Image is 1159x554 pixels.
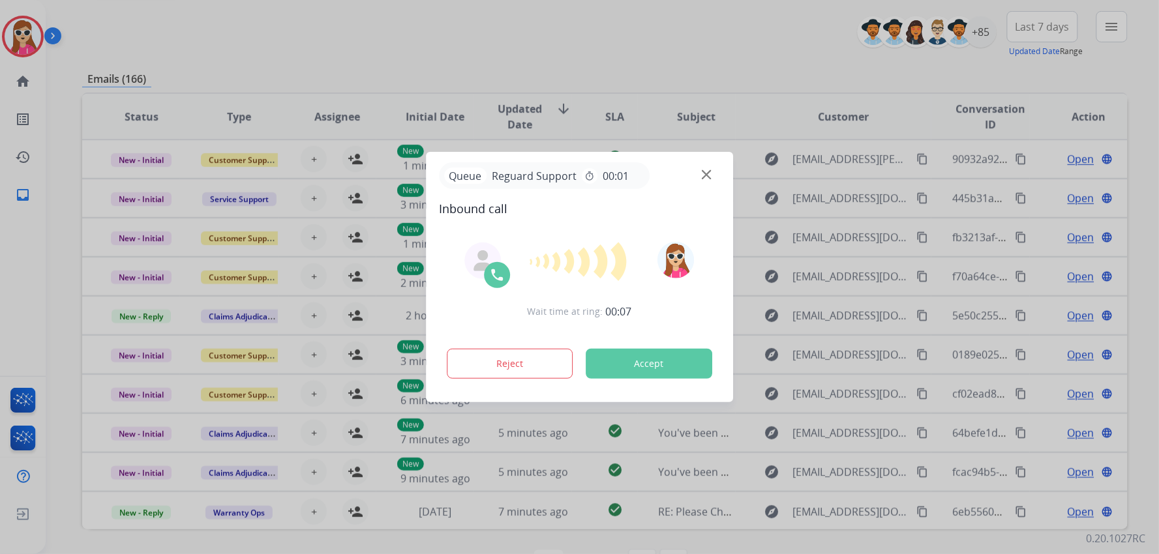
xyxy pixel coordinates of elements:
[528,305,603,318] span: Wait time at ring:
[1087,531,1146,546] p: 0.20.1027RC
[606,304,632,319] span: 00:07
[702,170,712,180] img: close-button
[487,168,582,184] span: Reguard Support
[658,242,695,278] img: avatar
[489,267,505,283] img: call-icon
[447,349,573,379] button: Reject
[472,250,493,271] img: agent-avatar
[584,171,595,181] mat-icon: timer
[444,168,487,184] p: Queue
[603,168,629,184] span: 00:01
[439,199,720,218] span: Inbound call
[586,349,712,379] button: Accept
